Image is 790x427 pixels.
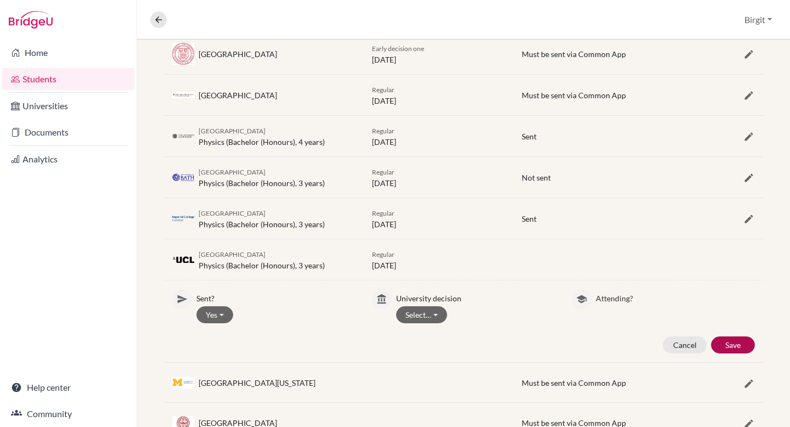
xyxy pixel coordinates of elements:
span: Sent [522,132,537,141]
a: Home [2,42,134,64]
img: gb_e56_d3pj2c4f.png [172,132,194,141]
img: gb_u80_k_0s28jx.png [172,256,194,262]
span: [GEOGRAPHIC_DATA] [199,168,266,176]
button: Select… [396,306,447,323]
div: Physics (Bachelor (Honours), 3 years) [199,248,325,271]
span: [GEOGRAPHIC_DATA] [199,209,266,217]
div: [DATE] [364,207,513,230]
a: Help center [2,377,134,398]
div: [DATE] [364,83,513,106]
div: Physics (Bachelor (Honours), 4 years) [199,125,325,148]
button: Save [711,336,755,353]
img: us_cor_p_98w037.jpeg [172,43,194,65]
button: Cancel [663,336,707,353]
div: [DATE] [364,248,513,271]
div: [DATE] [364,125,513,148]
img: gb_b16_e_th1yg6.png [172,173,194,181]
p: Attending? [596,289,755,304]
a: Students [2,68,134,90]
img: Bridge-U [9,11,53,29]
div: [GEOGRAPHIC_DATA] [199,48,277,60]
img: us_col_a9kib6ca.jpeg [172,92,194,99]
span: Must be sent via Common App [522,49,626,59]
span: Must be sent via Common App [522,91,626,100]
span: Regular [372,127,394,135]
span: Regular [372,168,394,176]
span: Sent [522,214,537,223]
span: Regular [372,250,394,259]
img: us_umi_m_7di3pp.jpeg [172,377,194,389]
span: Early decision one [372,44,424,53]
a: Documents [2,121,134,143]
a: Universities [2,95,134,117]
span: Regular [372,86,394,94]
button: Yes [196,306,233,323]
div: [GEOGRAPHIC_DATA] [199,89,277,101]
div: Physics (Bachelor (Honours), 3 years) [199,166,325,189]
a: Community [2,403,134,425]
div: [DATE] [364,166,513,189]
p: University decision [396,289,555,304]
span: Must be sent via Common App [522,378,626,387]
span: [GEOGRAPHIC_DATA] [199,127,266,135]
span: Not sent [522,173,551,182]
div: [GEOGRAPHIC_DATA][US_STATE] [199,377,315,389]
button: Birgit [740,9,777,30]
p: Sent? [196,289,356,304]
span: Regular [372,209,394,217]
a: Analytics [2,148,134,170]
span: [GEOGRAPHIC_DATA] [199,250,266,259]
div: Physics (Bachelor (Honours), 3 years) [199,207,325,230]
img: gb_i50_39g5eeto.png [172,215,194,223]
div: [DATE] [364,42,513,65]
